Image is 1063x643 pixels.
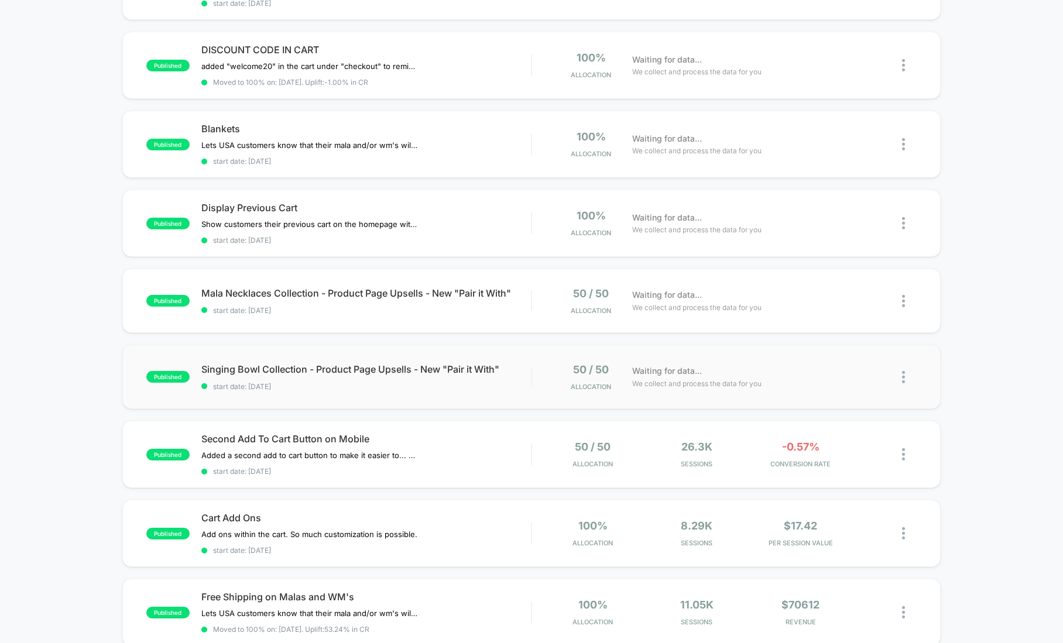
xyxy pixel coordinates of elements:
span: 100% [578,599,608,611]
span: We collect and process the data for you [632,224,762,235]
span: 50 / 50 [575,441,611,453]
span: Show customers their previous cart on the homepage with a direct button to the cart [201,219,419,229]
span: Add ons within the cart. So much customization is possible. [201,529,417,539]
img: close [902,138,905,150]
span: 100% [577,130,606,143]
img: close [902,217,905,229]
img: close [902,59,905,71]
span: Allocation [571,307,611,315]
span: Cart Add Ons [201,512,531,524]
span: We collect and process the data for you [632,378,762,389]
span: Free Shipping on Malas and WM's [201,591,531,603]
span: Allocation [572,539,613,547]
span: published [146,371,190,383]
span: published [146,139,190,150]
span: Sessions [647,539,746,547]
span: 26.3k [681,441,712,453]
img: close [902,371,905,383]
span: Sessions [647,460,746,468]
img: close [902,606,905,618]
span: Allocation [571,229,611,237]
span: start date: [DATE] [201,306,531,315]
span: Allocation [571,71,611,79]
span: Waiting for data... [632,132,702,145]
span: PER SESSION VALUE [752,539,850,547]
span: Added a second add to cart button to make it easier to... add to cart... after scrolling the desc... [201,451,419,460]
span: Waiting for data... [632,211,702,224]
span: added "welcome20" in the cart under "checkout" to remind customers. [201,61,419,71]
span: 100% [577,209,606,222]
span: published [146,295,190,307]
span: We collect and process the data for you [632,145,762,156]
span: Blankets [201,123,531,135]
span: start date: [DATE] [201,546,531,555]
span: Mala Necklaces Collection - Product Page Upsells - New "Pair it With" [201,287,531,299]
span: published [146,607,190,618]
span: DISCOUNT CODE IN CART [201,44,531,56]
span: Display Previous Cart [201,202,531,214]
span: 50 / 50 [573,287,609,300]
span: Lets USA customers know that their mala and/or wm's will ship free when they are over $75 [201,608,419,618]
span: start date: [DATE] [201,467,531,476]
span: published [146,60,190,71]
img: close [902,448,905,460]
span: 100% [577,51,606,64]
span: CONVERSION RATE [752,460,850,468]
span: Lets USA customers know that their mala and/or wm's will ship free when they are over $75 [201,140,419,150]
span: 50 / 50 [573,363,609,376]
span: Singing Bowl Collection - Product Page Upsells - New "Pair it With" [201,363,531,375]
span: published [146,218,190,229]
span: Allocation [571,383,611,391]
span: -0.57% [782,441,819,453]
span: 8.29k [681,520,712,532]
span: start date: [DATE] [201,236,531,245]
span: Second Add To Cart Button on Mobile [201,433,531,445]
span: We collect and process the data for you [632,302,762,313]
span: $70612 [781,599,819,611]
span: 100% [578,520,608,532]
span: REVENUE [752,618,850,626]
span: 11.05k [680,599,714,611]
img: close [902,527,905,539]
span: Moved to 100% on: [DATE] . Uplift: -1.00% in CR [213,78,368,87]
span: Sessions [647,618,746,626]
span: start date: [DATE] [201,382,531,391]
span: We collect and process the data for you [632,66,762,77]
span: $17.42 [784,520,817,532]
span: published [146,528,190,539]
span: Allocation [571,150,611,158]
span: Waiting for data... [632,288,702,301]
span: published [146,449,190,460]
img: close [902,295,905,307]
span: start date: [DATE] [201,157,531,166]
span: Moved to 100% on: [DATE] . Uplift: 53.24% in CR [213,625,369,634]
span: Allocation [572,460,613,468]
span: Waiting for data... [632,53,702,66]
span: Waiting for data... [632,365,702,377]
span: Allocation [572,618,613,626]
